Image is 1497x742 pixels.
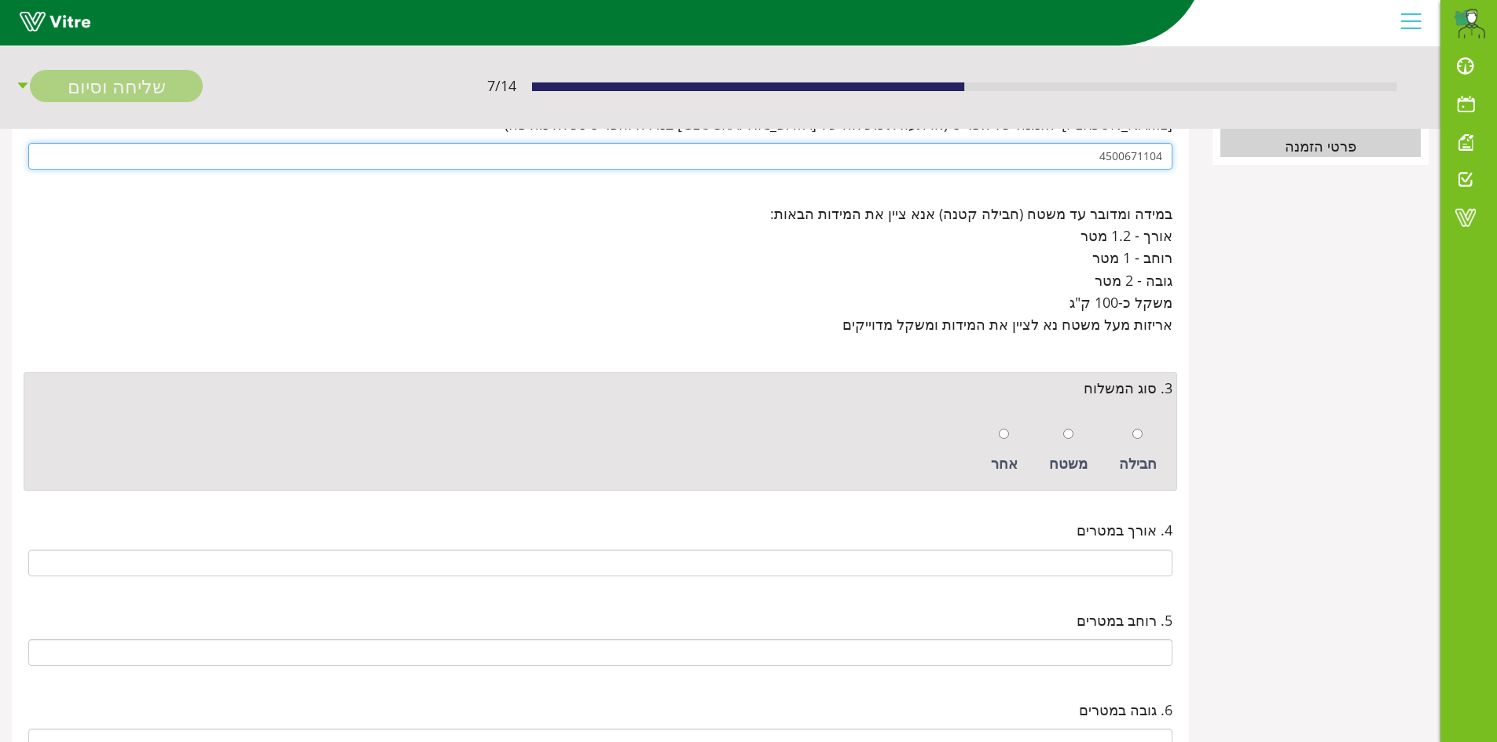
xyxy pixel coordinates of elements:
span: 7 / 14 [487,75,516,97]
span: 6. גובה במטרים [1079,699,1172,721]
span: caret-down [16,70,30,102]
span: 5. רוחב במטרים [1077,609,1172,631]
span: 3. סוג המשלוח [1084,377,1172,399]
span: 4. אורך במטרים [1077,519,1172,541]
img: d79e9f56-8524-49d2-b467-21e72f93baff.png [1454,8,1485,39]
div: משטח [1049,452,1088,474]
div: אחר [991,452,1018,474]
div: פרטי הזמנה [1220,135,1421,157]
span: במידה ומדובר עד משטח (חבילה קטנה) אנא ציין את המידות הבאות: אורך - 1.2 מטר רוחב - 1 מטר גובה - 2 ... [770,203,1172,336]
div: חבילה [1119,452,1157,474]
